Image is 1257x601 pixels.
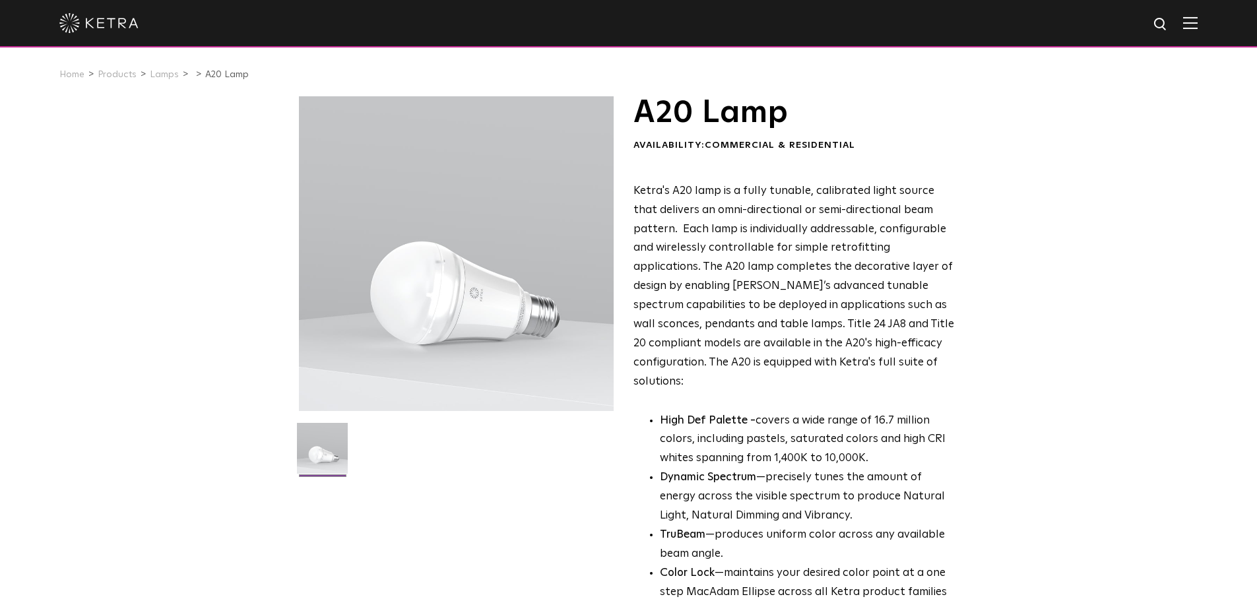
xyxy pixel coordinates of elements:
img: ketra-logo-2019-white [59,13,139,33]
strong: Dynamic Spectrum [660,472,756,483]
li: —precisely tunes the amount of energy across the visible spectrum to produce Natural Light, Natur... [660,468,955,526]
strong: Color Lock [660,567,715,579]
img: A20-Lamp-2021-Web-Square [297,423,348,484]
a: Lamps [150,70,179,79]
div: Availability: [633,139,955,152]
p: covers a wide range of 16.7 million colors, including pastels, saturated colors and high CRI whit... [660,412,955,469]
strong: TruBeam [660,529,705,540]
span: Commercial & Residential [705,141,855,150]
a: A20 Lamp [205,70,249,79]
strong: High Def Palette - [660,415,756,426]
img: search icon [1153,16,1169,33]
a: Home [59,70,84,79]
img: Hamburger%20Nav.svg [1183,16,1198,29]
span: Ketra's A20 lamp is a fully tunable, calibrated light source that delivers an omni-directional or... [633,185,954,387]
h1: A20 Lamp [633,96,955,129]
a: Products [98,70,137,79]
li: —produces uniform color across any available beam angle. [660,526,955,564]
